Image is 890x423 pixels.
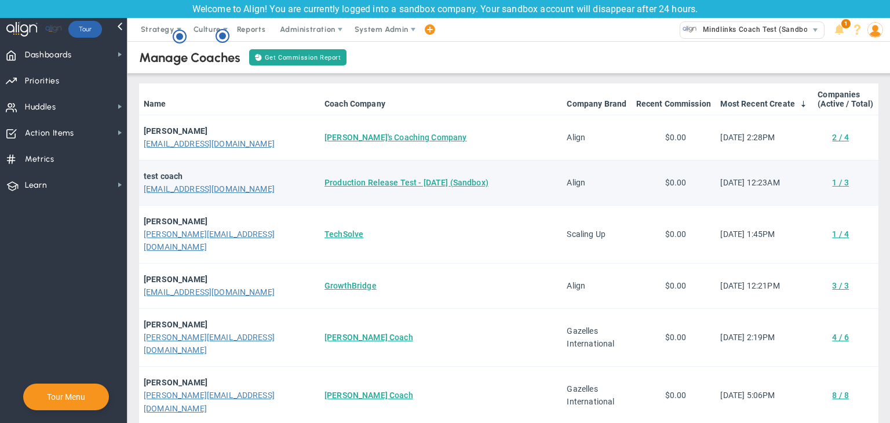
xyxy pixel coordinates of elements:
[144,391,275,413] a: [PERSON_NAME][EMAIL_ADDRESS][DOMAIN_NAME]
[25,147,54,172] span: Metrics
[636,99,711,108] a: Recent Commission
[562,206,631,264] td: Scaling Up
[194,25,221,34] span: Culture
[697,22,815,37] span: Mindlinks Coach Test (Sandbox)
[665,133,687,142] span: $0.00
[665,281,687,290] span: $0.00
[139,50,240,65] div: Manage Coaches
[355,25,408,34] span: System Admin
[832,178,849,187] a: 1 / 3
[144,287,275,297] a: [EMAIL_ADDRESS][DOMAIN_NAME]
[567,99,626,108] a: Company Brand
[832,133,849,142] a: 2 / 4
[25,43,72,67] span: Dashboards
[144,217,207,226] strong: [PERSON_NAME]
[144,320,207,329] strong: [PERSON_NAME]
[720,99,808,108] a: Most Recent Create
[716,206,813,264] td: [DATE] 1:45PM
[144,275,207,284] strong: [PERSON_NAME]
[144,139,275,148] a: [EMAIL_ADDRESS][DOMAIN_NAME]
[562,161,631,206] td: Align
[665,229,687,239] span: $0.00
[665,391,687,400] span: $0.00
[43,392,89,402] button: Tour Menu
[25,121,74,145] span: Action Items
[144,229,275,251] a: [PERSON_NAME][EMAIL_ADDRESS][DOMAIN_NAME]
[324,178,488,187] a: Production Release Test - [DATE] (Sandbox)
[716,264,813,309] td: [DATE] 12:21PM
[841,19,851,28] span: 1
[25,95,56,119] span: Huddles
[562,309,631,367] td: Gazelles International
[818,90,873,108] a: Companies(Active / Total)
[562,115,631,161] td: Align
[324,133,466,142] a: [PERSON_NAME]'s Coaching Company
[144,172,183,181] strong: test coach
[832,333,849,342] a: 4 / 6
[144,126,207,136] strong: [PERSON_NAME]
[665,333,687,342] span: $0.00
[25,173,47,198] span: Learn
[832,281,849,290] a: 3 / 3
[249,49,346,65] button: Get Commission Report
[324,99,557,108] a: Coach Company
[324,229,363,239] a: TechSolve
[683,22,697,37] img: 33500.Company.photo
[665,178,687,187] span: $0.00
[25,69,60,93] span: Priorities
[716,309,813,367] td: [DATE] 2:19PM
[280,25,335,34] span: Administration
[832,391,849,400] a: 8 / 8
[324,333,413,342] a: [PERSON_NAME] Coach
[144,99,315,108] a: Name
[716,115,813,161] td: [DATE] 2:28PM
[830,18,848,41] li: Announcements
[324,281,377,290] a: GrowthBridge
[144,333,275,355] a: [PERSON_NAME][EMAIL_ADDRESS][DOMAIN_NAME]
[141,25,174,34] span: Strategy
[807,22,824,38] span: select
[716,161,813,206] td: [DATE] 12:23AM
[144,378,207,387] strong: [PERSON_NAME]
[562,264,631,309] td: Align
[231,18,272,41] span: Reports
[848,18,866,41] li: Help & Frequently Asked Questions (FAQ)
[867,22,883,38] img: 64089.Person.photo
[144,184,275,194] a: [EMAIL_ADDRESS][DOMAIN_NAME]
[832,229,849,239] a: 1 / 4
[324,391,413,400] a: [PERSON_NAME] Coach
